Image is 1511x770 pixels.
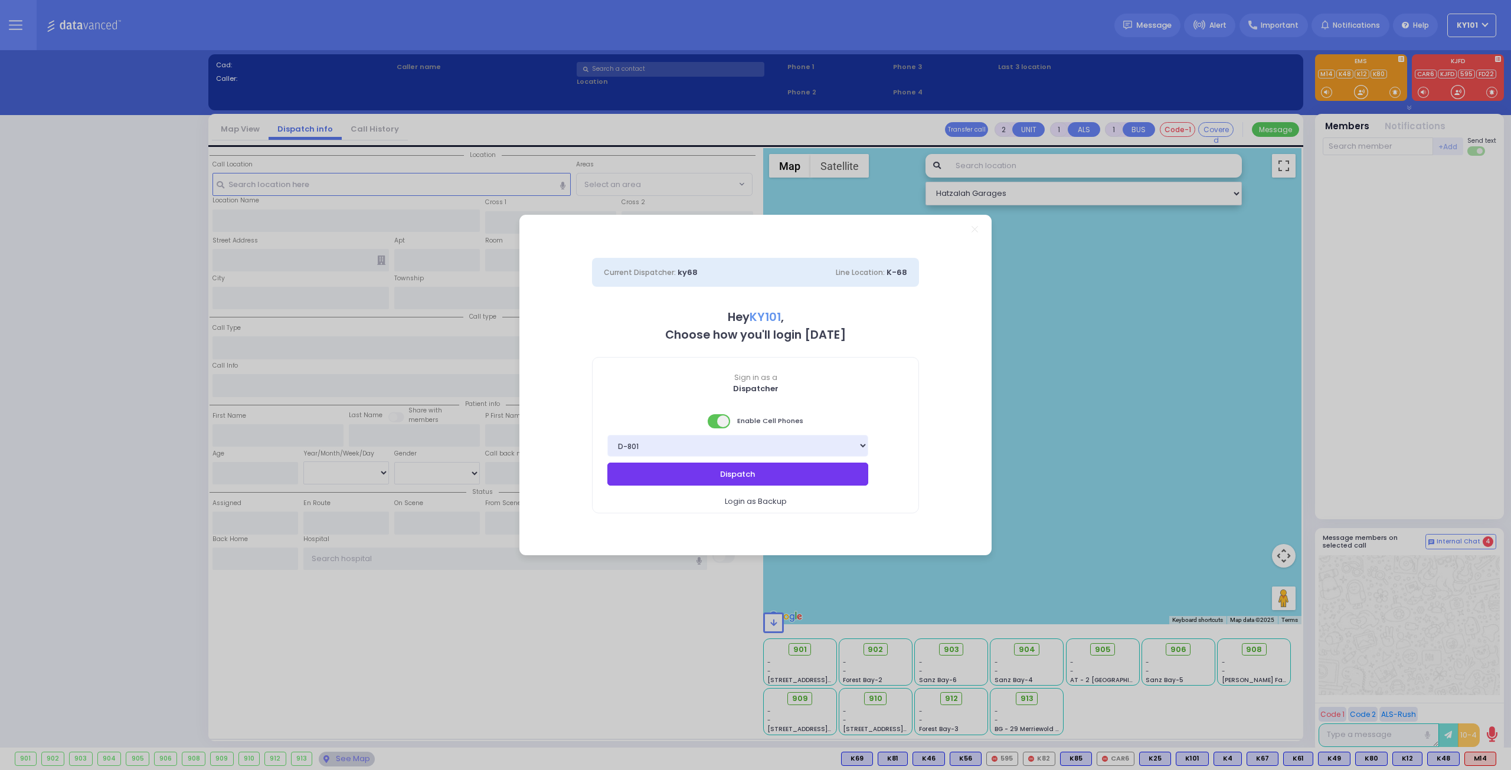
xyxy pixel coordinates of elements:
b: Dispatcher [733,383,779,394]
a: Close [972,226,978,232]
span: KY101 [750,309,781,325]
span: Sign in as a [593,372,918,383]
span: Current Dispatcher: [604,267,676,277]
b: Choose how you'll login [DATE] [665,327,846,343]
b: Hey , [728,309,784,325]
button: Dispatch [607,463,868,485]
span: Line Location: [836,267,885,277]
span: ky68 [678,267,698,278]
span: Login as Backup [725,496,787,507]
span: K-68 [887,267,907,278]
span: Enable Cell Phones [708,413,803,430]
